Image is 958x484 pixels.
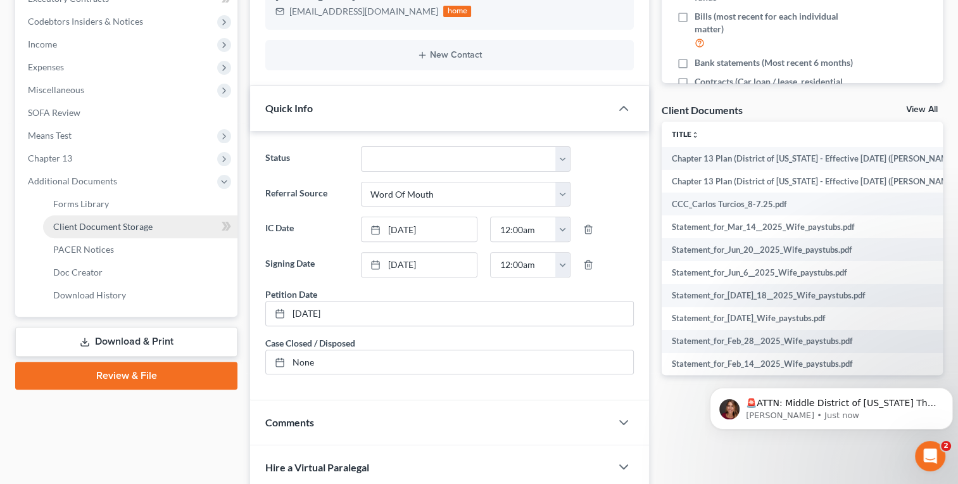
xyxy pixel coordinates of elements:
[259,182,354,207] label: Referral Source
[28,39,57,49] span: Income
[53,290,126,300] span: Download History
[266,302,633,326] a: [DATE]
[43,238,237,261] a: PACER Notices
[259,146,354,172] label: Status
[289,5,438,18] div: [EMAIL_ADDRESS][DOMAIN_NAME]
[443,6,471,17] div: home
[915,441,945,471] iframe: Intercom live chat
[695,10,862,35] span: Bills (most recent for each individual matter)
[259,252,354,277] label: Signing Date
[259,217,354,242] label: IC Date
[695,75,862,101] span: Contracts (Car loan / lease, residential lease, furniture purchase / lease)
[662,103,743,117] div: Client Documents
[15,362,237,390] a: Review & File
[53,267,103,277] span: Doc Creator
[53,244,114,255] span: PACER Notices
[906,105,938,114] a: View All
[691,131,699,139] i: unfold_more
[275,50,624,60] button: New Contact
[705,361,958,450] iframe: Intercom notifications message
[53,198,109,209] span: Forms Library
[28,153,72,163] span: Chapter 13
[265,416,314,428] span: Comments
[491,253,556,277] input: -- : --
[28,130,72,141] span: Means Test
[53,221,153,232] span: Client Document Storage
[491,217,556,241] input: -- : --
[18,101,237,124] a: SOFA Review
[265,336,355,350] div: Case Closed / Disposed
[43,284,237,307] a: Download History
[941,441,951,451] span: 2
[43,193,237,215] a: Forms Library
[28,175,117,186] span: Additional Documents
[265,461,369,473] span: Hire a Virtual Paralegal
[43,261,237,284] a: Doc Creator
[15,327,237,357] a: Download & Print
[265,102,313,114] span: Quick Info
[266,350,633,374] a: None
[695,56,853,69] span: Bank statements (Most recent 6 months)
[362,253,477,277] a: [DATE]
[265,288,317,301] div: Petition Date
[28,16,143,27] span: Codebtors Insiders & Notices
[28,84,84,95] span: Miscellaneous
[362,217,477,241] a: [DATE]
[28,61,64,72] span: Expenses
[28,107,80,118] span: SOFA Review
[43,215,237,238] a: Client Document Storage
[672,129,699,139] a: Titleunfold_more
